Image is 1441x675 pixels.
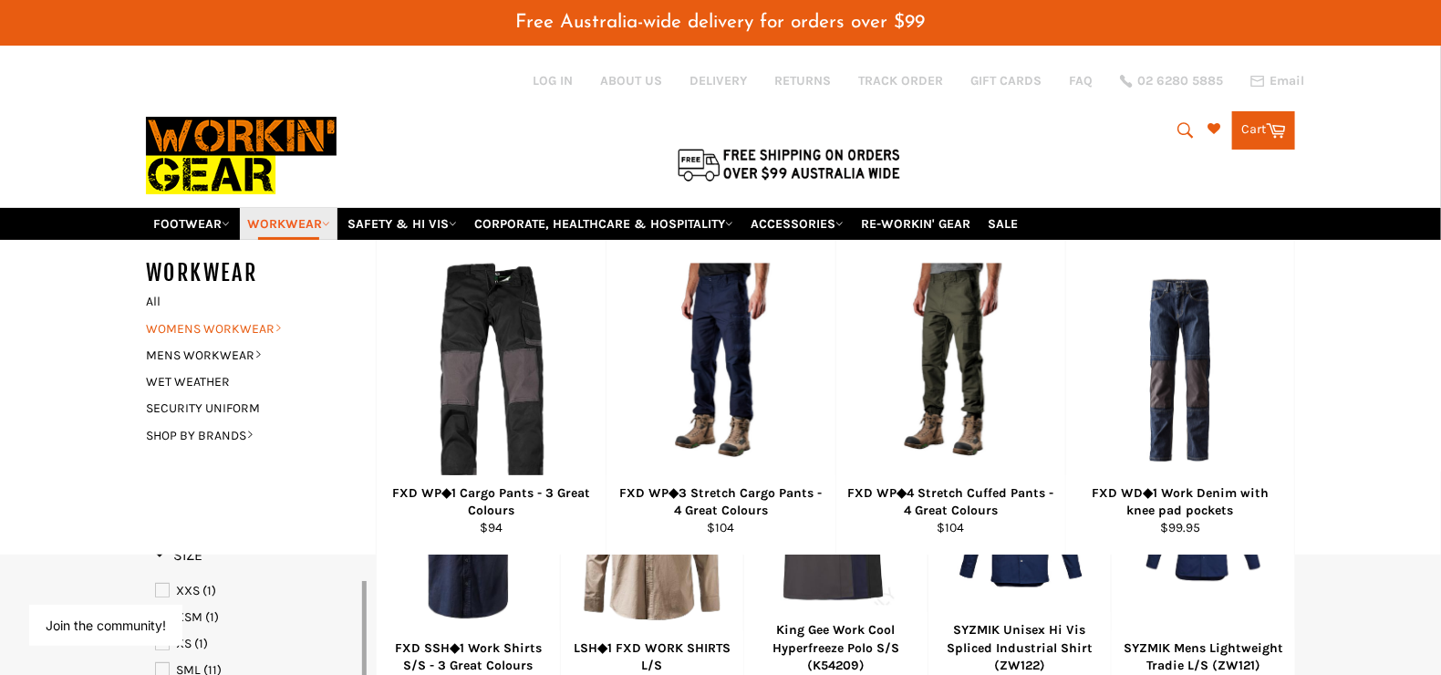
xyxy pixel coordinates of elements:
[137,395,358,421] a: SECURITY UNIFORM
[389,519,595,536] div: $94
[675,145,903,183] img: Flat $9.95 shipping Australia wide
[1270,75,1304,88] span: Email
[1078,519,1283,536] div: $99.95
[146,208,237,240] a: FOOTWEAR
[240,208,337,240] a: WORKWEAR
[1065,240,1295,555] a: FXD WD◆1 Work Denim with knee pad pockets - Workin' Gear FXD WD◆1 Work Denim with knee pad pocket...
[155,546,202,564] span: Size
[1078,484,1283,520] div: FXD WD◆1 Work Denim with knee pad pockets
[137,342,358,369] a: MENS WORKWEAR
[1232,111,1295,150] a: Cart
[618,519,824,536] div: $104
[743,208,851,240] a: ACCESSORIES
[756,621,917,674] div: King Gee Work Cool Hyperfreeze Polo S/S (K54209)
[879,263,1022,477] img: FXD WP◆4 Stretch Cuffed Pants - 4 Great Colours
[389,639,549,675] div: FXD SSH◆1 Work Shirts S/S - 3 Great Colours
[854,208,978,240] a: RE-WORKIN' GEAR
[146,104,337,207] img: Workin Gear leaders in Workwear, Safety Boots, PPE, Uniforms. Australia's No.1 in Workwear
[205,609,219,625] span: (1)
[155,546,202,565] h3: Size
[835,240,1065,555] a: FXD WP◆4 Stretch Cuffed Pants - 4 Great Colours FXD WP◆4 Stretch Cuffed Pants - 4 Great Colours $104
[176,609,202,625] span: XSM
[194,636,208,651] span: (1)
[774,72,831,89] a: RETURNS
[689,72,747,89] a: DELIVERY
[939,621,1100,674] div: SYZMIK Unisex Hi Vis Spliced Industrial Shirt (ZW122)
[848,519,1054,536] div: $104
[389,484,595,520] div: FXD WP◆1 Cargo Pants - 3 Great Colours
[434,263,549,477] img: FXD WP◆1 Cargo Pants - 4 Great Colours - Workin' Gear
[1250,74,1304,88] a: Email
[137,288,376,315] a: All
[1120,75,1223,88] a: 02 6280 5885
[1137,75,1223,88] span: 02 6280 5885
[533,73,573,88] a: Log in
[572,639,732,675] div: LSH◆1 FXD WORK SHIRTS L/S
[516,13,926,32] span: Free Australia-wide delivery for orders over $99
[176,583,200,598] span: XXS
[600,72,662,89] a: ABOUT US
[176,636,192,651] span: XS
[618,484,824,520] div: FXD WP◆3 Stretch Cargo Pants - 4 Great Colours
[1124,639,1284,675] div: SYZMIK Mens Lightweight Tradie L/S (ZW121)
[146,258,376,288] h5: WORKWEAR
[155,607,358,628] a: XSM
[848,484,1054,520] div: FXD WP◆4 Stretch Cuffed Pants - 4 Great Colours
[606,240,835,555] a: FXD WP◆3 Stretch Cargo Pants - 4 Great Colours FXD WP◆3 Stretch Cargo Pants - 4 Great Colours $104
[1069,72,1093,89] a: FAQ
[858,72,943,89] a: TRACK ORDER
[376,240,606,555] a: FXD WP◆1 Cargo Pants - 4 Great Colours - Workin' Gear FXD WP◆1 Cargo Pants - 3 Great Colours $94
[137,422,358,449] a: SHOP BY BRANDS
[46,618,166,633] button: Join the community!
[649,263,793,477] img: FXD WP◆3 Stretch Cargo Pants - 4 Great Colours
[155,581,358,601] a: XXS
[1089,279,1271,462] img: FXD WD◆1 Work Denim with knee pad pockets - Workin' Gear
[137,316,358,342] a: WOMENS WORKWEAR
[980,208,1025,240] a: SALE
[155,634,358,654] a: XS
[970,72,1042,89] a: GIFT CARDS
[202,583,216,598] span: (1)
[137,369,358,395] a: WET WEATHER
[340,208,464,240] a: SAFETY & HI VIS
[467,208,741,240] a: CORPORATE, HEALTHCARE & HOSPITALITY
